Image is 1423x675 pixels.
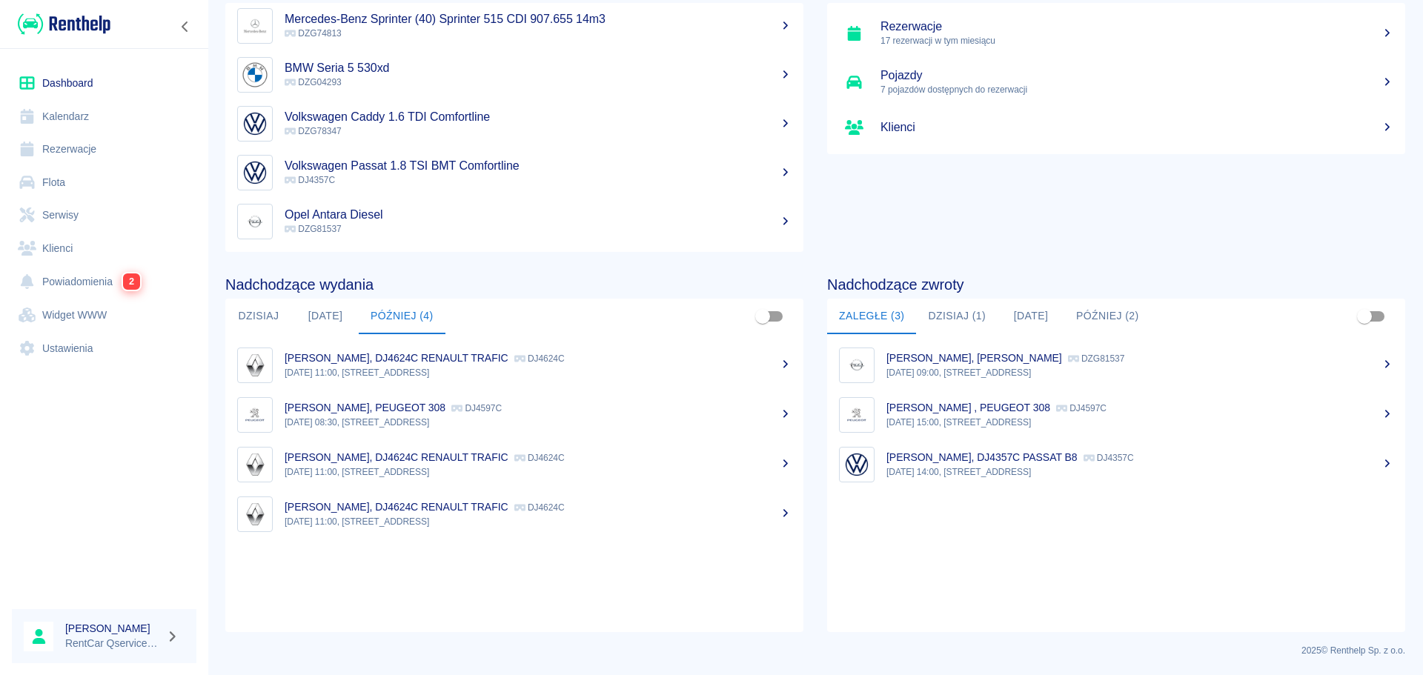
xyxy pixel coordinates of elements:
[916,299,998,334] button: Dzisiaj (1)
[285,224,342,234] span: DZG81537
[827,58,1405,107] a: Pojazdy7 pojazdów dostępnych do rezerwacji
[225,299,292,334] button: Dzisiaj
[225,99,803,148] a: ImageVolkswagen Caddy 1.6 TDI Comfortline DZG78347
[12,166,196,199] a: Flota
[880,19,1393,34] h5: Rezerwacje
[285,465,792,479] p: [DATE] 11:00, [STREET_ADDRESS]
[998,299,1064,334] button: [DATE]
[749,302,777,330] span: Pokaż przypisane tylko do mnie
[886,451,1078,463] p: [PERSON_NAME], DJ4357C PASSAT B8
[285,416,792,429] p: [DATE] 08:30, [STREET_ADDRESS]
[225,1,803,50] a: ImageMercedes-Benz Sprinter (40) Sprinter 515 CDI 907.655 14m3 DZG74813
[886,416,1393,429] p: [DATE] 15:00, [STREET_ADDRESS]
[241,207,269,236] img: Image
[285,61,792,76] h5: BMW Seria 5 530xd
[241,500,269,528] img: Image
[241,401,269,429] img: Image
[843,351,871,379] img: Image
[886,366,1393,379] p: [DATE] 09:00, [STREET_ADDRESS]
[514,453,565,463] p: DJ4624C
[1068,353,1125,364] p: DZG81537
[827,390,1405,439] a: Image[PERSON_NAME] , PEUGEOT 308 DJ4597C[DATE] 15:00, [STREET_ADDRESS]
[12,299,196,332] a: Widget WWW
[880,120,1393,135] h5: Klienci
[12,265,196,299] a: Powiadomienia2
[359,299,445,334] button: Później (4)
[65,621,160,636] h6: [PERSON_NAME]
[225,390,803,439] a: Image[PERSON_NAME], PEUGEOT 308 DJ4597C[DATE] 08:30, [STREET_ADDRESS]
[514,353,565,364] p: DJ4624C
[174,17,196,36] button: Zwiń nawigację
[225,276,803,293] h4: Nadchodzące wydania
[827,340,1405,390] a: Image[PERSON_NAME], [PERSON_NAME] DZG81537[DATE] 09:00, [STREET_ADDRESS]
[285,12,792,27] h5: Mercedes-Benz Sprinter (40) Sprinter 515 CDI 907.655 14m3
[225,489,803,539] a: Image[PERSON_NAME], DJ4624C RENAULT TRAFIC DJ4624C[DATE] 11:00, [STREET_ADDRESS]
[285,110,792,124] h5: Volkswagen Caddy 1.6 TDI Comfortline
[827,107,1405,148] a: Klienci
[886,402,1050,413] p: [PERSON_NAME] , PEUGEOT 308
[241,159,269,187] img: Image
[241,12,269,40] img: Image
[241,61,269,89] img: Image
[285,402,445,413] p: [PERSON_NAME], PEUGEOT 308
[12,232,196,265] a: Klienci
[285,501,508,513] p: [PERSON_NAME], DJ4624C RENAULT TRAFIC
[880,68,1393,83] h5: Pojazdy
[285,159,792,173] h5: Volkswagen Passat 1.8 TSI BMT Comfortline
[285,175,335,185] span: DJ4357C
[225,197,803,246] a: ImageOpel Antara Diesel DZG81537
[1084,453,1134,463] p: DJ4357C
[12,199,196,232] a: Serwisy
[292,299,359,334] button: [DATE]
[285,366,792,379] p: [DATE] 11:00, [STREET_ADDRESS]
[843,401,871,429] img: Image
[123,273,140,290] span: 2
[285,77,342,87] span: DZG04293
[12,100,196,133] a: Kalendarz
[285,352,508,364] p: [PERSON_NAME], DJ4624C RENAULT TRAFIC
[285,451,508,463] p: [PERSON_NAME], DJ4624C RENAULT TRAFIC
[12,12,110,36] a: Renthelp logo
[827,439,1405,489] a: Image[PERSON_NAME], DJ4357C PASSAT B8 DJ4357C[DATE] 14:00, [STREET_ADDRESS]
[880,83,1393,96] p: 7 pojazdów dostępnych do rezerwacji
[451,403,502,413] p: DJ4597C
[1064,299,1151,334] button: Później (2)
[827,299,916,334] button: Zaległe (3)
[225,439,803,489] a: Image[PERSON_NAME], DJ4624C RENAULT TRAFIC DJ4624C[DATE] 11:00, [STREET_ADDRESS]
[241,450,269,479] img: Image
[225,340,803,390] a: Image[PERSON_NAME], DJ4624C RENAULT TRAFIC DJ4624C[DATE] 11:00, [STREET_ADDRESS]
[225,148,803,197] a: ImageVolkswagen Passat 1.8 TSI BMT Comfortline DJ4357C
[285,126,342,136] span: DZG78347
[1350,302,1379,330] span: Pokaż przypisane tylko do mnie
[827,276,1405,293] h4: Nadchodzące zwroty
[241,351,269,379] img: Image
[1056,403,1107,413] p: DJ4597C
[12,332,196,365] a: Ustawienia
[285,515,792,528] p: [DATE] 11:00, [STREET_ADDRESS]
[225,644,1405,657] p: 2025 © Renthelp Sp. z o.o.
[886,465,1393,479] p: [DATE] 14:00, [STREET_ADDRESS]
[65,636,160,651] p: RentCar Qservice Damar Parts
[285,207,792,222] h5: Opel Antara Diesel
[880,34,1393,47] p: 17 rezerwacji w tym miesiącu
[285,28,342,39] span: DZG74813
[886,352,1062,364] p: [PERSON_NAME], [PERSON_NAME]
[225,50,803,99] a: ImageBMW Seria 5 530xd DZG04293
[843,450,871,479] img: Image
[827,9,1405,58] a: Rezerwacje17 rezerwacji w tym miesiącu
[514,502,565,513] p: DJ4624C
[241,110,269,138] img: Image
[18,12,110,36] img: Renthelp logo
[12,67,196,100] a: Dashboard
[12,133,196,166] a: Rezerwacje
